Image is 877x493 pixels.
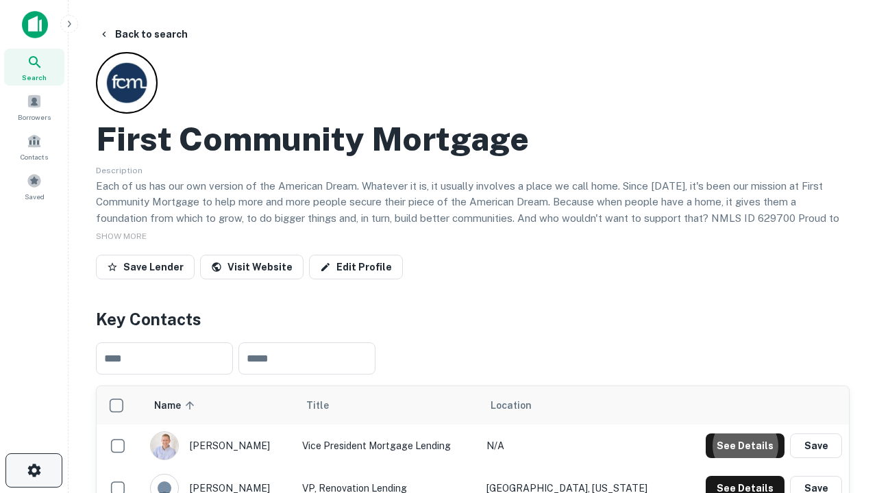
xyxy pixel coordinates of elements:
[22,72,47,83] span: Search
[96,166,143,175] span: Description
[151,432,178,459] img: 1520878720083
[21,151,48,162] span: Contacts
[96,307,850,331] h4: Key Contacts
[154,397,199,414] span: Name
[4,168,64,205] a: Saved
[22,11,48,38] img: capitalize-icon.png
[18,112,51,123] span: Borrowers
[150,431,288,460] div: [PERSON_NAME]
[96,231,147,241] span: SHOW MORE
[480,425,678,467] td: N/A
[295,386,480,425] th: Title
[491,397,532,414] span: Location
[96,119,529,159] h2: First Community Mortgage
[143,386,295,425] th: Name
[200,255,304,279] a: Visit Website
[4,49,64,86] a: Search
[4,88,64,125] a: Borrowers
[309,255,403,279] a: Edit Profile
[706,433,785,458] button: See Details
[808,340,877,405] iframe: Chat Widget
[96,178,850,242] p: Each of us has our own version of the American Dream. Whatever it is, it usually involves a place...
[93,22,193,47] button: Back to search
[4,128,64,165] a: Contacts
[306,397,347,414] span: Title
[96,255,195,279] button: Save Lender
[790,433,842,458] button: Save
[25,191,45,202] span: Saved
[295,425,480,467] td: Vice President Mortgage Lending
[480,386,678,425] th: Location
